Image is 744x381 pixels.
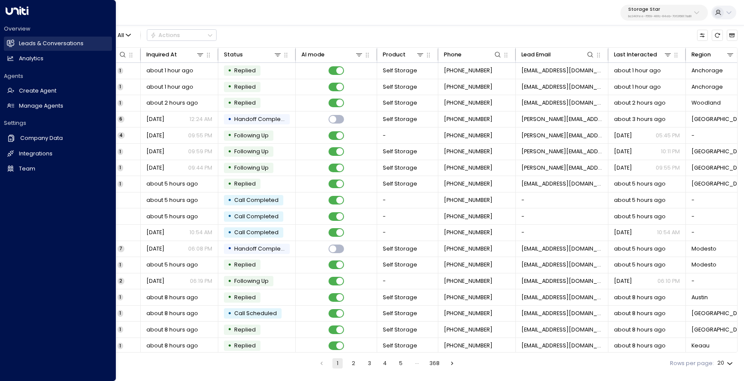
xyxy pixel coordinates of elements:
span: 1 [118,294,123,300]
a: Leads & Conversations [4,37,112,51]
td: - [516,225,608,241]
span: Self Storage [383,326,417,334]
span: Aug 25, 2025 [614,229,632,236]
div: Lead Email [521,50,551,59]
span: about 5 hours ago [614,261,666,269]
span: Anchorage [691,67,723,74]
div: • [228,226,232,239]
p: 12:24 AM [189,115,212,123]
button: Go to page 5 [396,358,406,369]
a: Integrations [4,147,112,161]
td: - [377,127,438,143]
span: Replied [234,83,256,90]
span: 1 [118,326,123,333]
span: El Paso [691,326,743,334]
span: Aug 25, 2025 [146,229,164,236]
div: 20 [717,357,735,369]
span: Refresh [712,30,722,40]
td: - [377,192,438,208]
span: lolyperalta067@gmail.com [521,310,603,317]
span: 1 [118,100,123,106]
span: Replied [234,326,256,333]
td: - [377,225,438,241]
p: 10:11 PM [661,148,680,155]
span: cazonova144@yahoo.com [521,342,603,350]
div: … [412,358,422,369]
span: Sep 01, 2025 [146,132,164,139]
span: +19077174846 [444,83,493,91]
span: 1 [118,84,123,90]
span: about 1 hour ago [146,83,193,91]
span: Call Completed [234,196,279,204]
div: • [228,113,232,126]
span: Following Up [234,148,269,155]
span: Self Storage [383,261,417,269]
a: Analytics [4,52,112,66]
div: Lead Email [521,50,595,59]
div: • [228,80,232,93]
button: Go to next page [447,358,457,369]
div: • [228,129,232,142]
div: Inquired At [146,50,205,59]
button: Go to page 3 [364,358,375,369]
div: Region [691,50,711,59]
span: Twin Falls [691,148,743,155]
div: Product [383,50,425,59]
span: Sep 10, 2025 [146,277,164,285]
span: Self Storage [383,99,417,107]
span: er1qfel1x530@gmail.com [521,99,603,107]
span: +12094861105 [444,277,493,285]
span: juliannemichelle83@gmail.com [521,261,603,269]
p: 10:54 AM [189,229,212,236]
span: about 8 hours ago [614,310,666,317]
span: +18082177749 [444,342,493,350]
span: about 5 hours ago [614,180,666,188]
span: about 5 hours ago [146,196,198,204]
span: 7 [118,245,124,252]
div: • [228,275,232,288]
span: All [118,32,124,38]
button: Storage Starbc340fee-f559-48fc-84eb-70f3f6817ad8 [620,5,708,21]
span: Self Storage [383,342,417,350]
span: Call Completed [234,213,279,220]
span: Self Storage [383,148,417,155]
div: • [228,161,232,174]
span: Sep 01, 2025 [146,148,164,155]
span: marissa.freitas@yahoo.com [521,164,603,172]
span: Twin Falls [691,164,743,172]
div: AI mode [301,50,364,59]
button: Go to page 4 [380,358,390,369]
span: about 8 hours ago [146,326,198,334]
p: 09:59 PM [188,148,212,155]
span: Modesto [691,261,716,269]
div: • [228,242,232,255]
p: 09:55 PM [656,164,680,172]
div: • [228,307,232,320]
div: Phone [444,50,462,59]
button: Go to page 2 [348,358,359,369]
span: Sep 11, 2025 [614,277,632,285]
span: +19146706304 [444,213,493,220]
td: - [516,208,608,224]
span: awfulbean@gmail.com [521,294,603,301]
span: Self Storage [383,164,417,172]
span: 1 [118,164,123,171]
button: Archived Leads [727,30,738,40]
span: about 8 hours ago [146,342,198,350]
span: Sep 03, 2025 [614,132,632,139]
h2: Company Data [20,134,63,142]
span: Call Scheduled [234,310,277,317]
p: Storage Star [628,7,691,12]
span: 6 [118,116,124,122]
span: lolyperalta067@gmail.com [521,326,603,334]
button: page 1 [332,358,343,369]
h2: Manage Agents [19,102,63,110]
h2: Overview [4,25,112,33]
span: +19077174846 [444,67,493,74]
p: 10:54 AM [657,229,680,236]
span: about 5 hours ago [614,196,666,204]
span: Replied [234,261,256,268]
span: Replied [234,67,256,74]
span: marissa.freitas@yahoo.com [521,115,603,123]
span: 1 [118,262,123,268]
